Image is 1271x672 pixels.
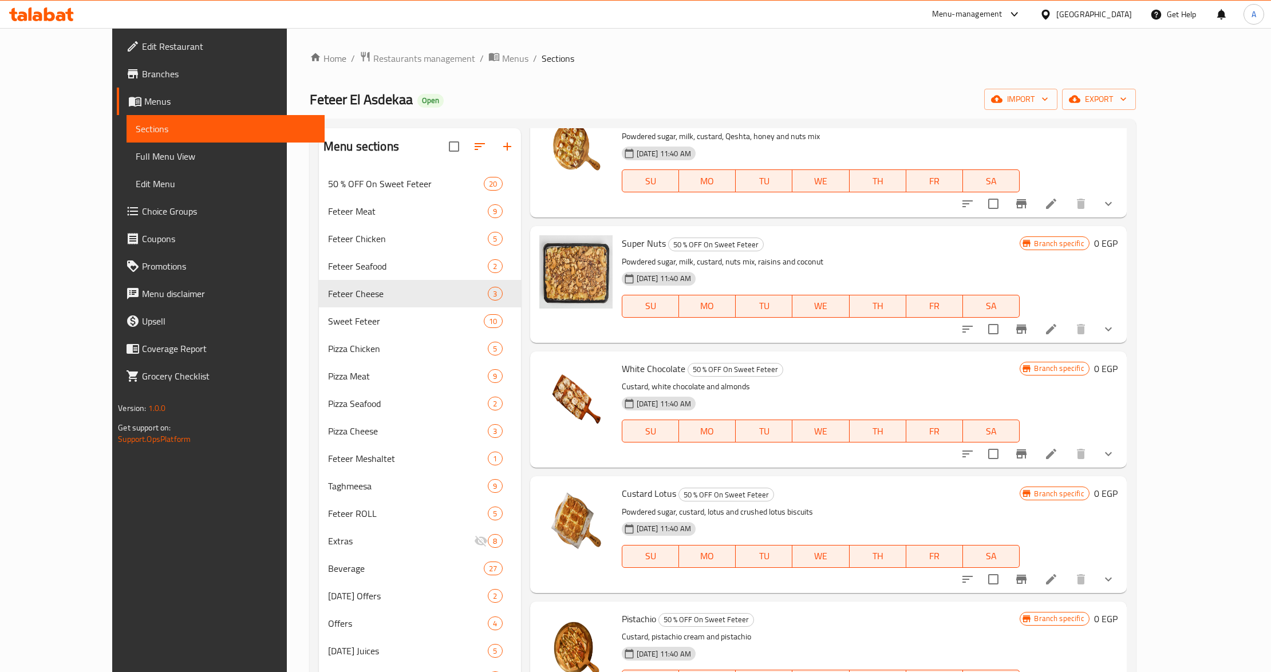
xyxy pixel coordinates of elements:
[328,424,488,438] div: Pizza Cheese
[1094,485,1118,501] h6: 0 EGP
[1056,8,1132,21] div: [GEOGRAPHIC_DATA]
[736,545,792,568] button: TU
[488,261,502,272] span: 2
[484,563,502,574] span: 27
[622,169,679,192] button: SU
[632,148,696,159] span: [DATE] 11:40 AM
[679,295,736,318] button: MO
[118,401,146,416] span: Version:
[117,225,325,252] a: Coupons
[417,94,444,108] div: Open
[1102,447,1115,461] svg: Show Choices
[906,169,963,192] button: FR
[328,534,475,548] span: Extras
[1071,92,1127,106] span: export
[319,252,521,280] div: Feteer Seafood2
[117,197,325,225] a: Choice Groups
[542,52,574,65] span: Sections
[688,363,783,376] span: 50 % OFF On Sweet Feteer
[117,88,325,115] a: Menus
[328,562,484,575] span: Beverage
[310,51,1136,66] nav: breadcrumb
[932,7,1002,21] div: Menu-management
[310,86,413,112] span: Feteer El Asdekaa
[736,295,792,318] button: TU
[658,613,754,627] div: 50 % OFF On Sweet Feteer
[494,133,521,160] button: Add section
[319,362,521,390] div: Pizza Meat9
[736,169,792,192] button: TU
[539,361,613,434] img: White Chocolate
[854,173,902,189] span: TH
[127,143,325,170] a: Full Menu View
[488,204,502,218] div: items
[442,135,466,159] span: Select all sections
[488,507,502,520] div: items
[136,177,315,191] span: Edit Menu
[684,423,731,440] span: MO
[963,420,1020,442] button: SA
[488,618,502,629] span: 4
[954,440,981,468] button: sort-choices
[488,591,502,602] span: 2
[993,92,1048,106] span: import
[319,637,521,665] div: [DATE] Juices5
[981,317,1005,341] span: Select to update
[360,51,475,66] a: Restaurants management
[981,567,1005,591] span: Select to update
[1095,440,1122,468] button: show more
[740,548,788,564] span: TU
[1008,566,1035,593] button: Branch-specific-item
[328,259,488,273] div: Feteer Seafood
[740,173,788,189] span: TU
[328,232,488,246] span: Feteer Chicken
[488,342,502,355] div: items
[679,545,736,568] button: MO
[679,488,773,501] span: 50 % OFF On Sweet Feteer
[963,169,1020,192] button: SA
[850,420,906,442] button: TH
[142,259,315,273] span: Promotions
[1095,566,1122,593] button: show more
[328,507,488,520] div: Feteer ROLL
[622,129,1020,144] p: Powdered sugar, milk, custard, Qeshta, honey and nuts mix
[622,545,679,568] button: SU
[539,110,613,184] img: Qeshta And Honey With Nuts
[319,390,521,417] div: Pizza Seafood2
[622,630,1020,644] p: Custard, pistachio cream and pistachio
[328,616,488,630] span: Offers
[622,380,1020,394] p: Custard, white chocolate and almonds
[1044,197,1058,211] a: Edit menu item
[328,589,488,603] span: [DATE] Offers
[328,479,488,493] span: Taghmeesa
[1029,613,1088,624] span: Branch specific
[117,280,325,307] a: Menu disclaimer
[136,149,315,163] span: Full Menu View
[1067,566,1095,593] button: delete
[142,232,315,246] span: Coupons
[328,314,484,328] span: Sweet Feteer
[488,343,502,354] span: 5
[488,397,502,410] div: items
[797,423,844,440] span: WE
[328,369,488,383] div: Pizza Meat
[679,420,736,442] button: MO
[117,335,325,362] a: Coverage Report
[968,423,1015,440] span: SA
[117,307,325,335] a: Upsell
[319,335,521,362] div: Pizza Chicken5
[142,204,315,218] span: Choice Groups
[911,173,958,189] span: FR
[328,287,488,301] span: Feteer Cheese
[854,298,902,314] span: TH
[850,295,906,318] button: TH
[144,94,315,108] span: Menus
[797,173,844,189] span: WE
[678,488,774,501] div: 50 % OFF On Sweet Feteer
[854,548,902,564] span: TH
[117,362,325,390] a: Grocery Checklist
[792,295,849,318] button: WE
[328,177,484,191] div: 50 % OFF On Sweet Feteer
